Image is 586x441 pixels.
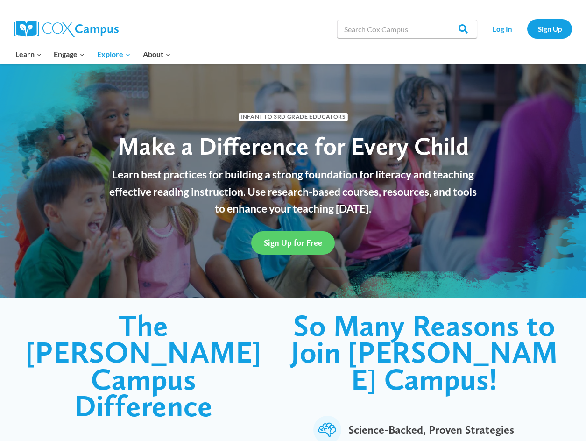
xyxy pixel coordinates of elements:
[482,19,572,38] nav: Secondary Navigation
[527,19,572,38] a: Sign Up
[251,231,335,254] a: Sign Up for Free
[337,20,477,38] input: Search Cox Campus
[104,166,482,217] p: Learn best practices for building a strong foundation for literacy and teaching effective reading...
[9,44,177,64] nav: Primary Navigation
[143,48,171,60] span: About
[97,48,131,60] span: Explore
[54,48,85,60] span: Engage
[26,307,261,424] span: The [PERSON_NAME] Campus Difference
[264,238,322,248] span: Sign Up for Free
[118,131,469,161] span: Make a Difference for Every Child
[239,113,348,121] span: Infant to 3rd Grade Educators
[482,19,522,38] a: Log In
[15,48,42,60] span: Learn
[14,21,119,37] img: Cox Campus
[291,307,558,397] span: So Many Reasons to Join [PERSON_NAME] Campus!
